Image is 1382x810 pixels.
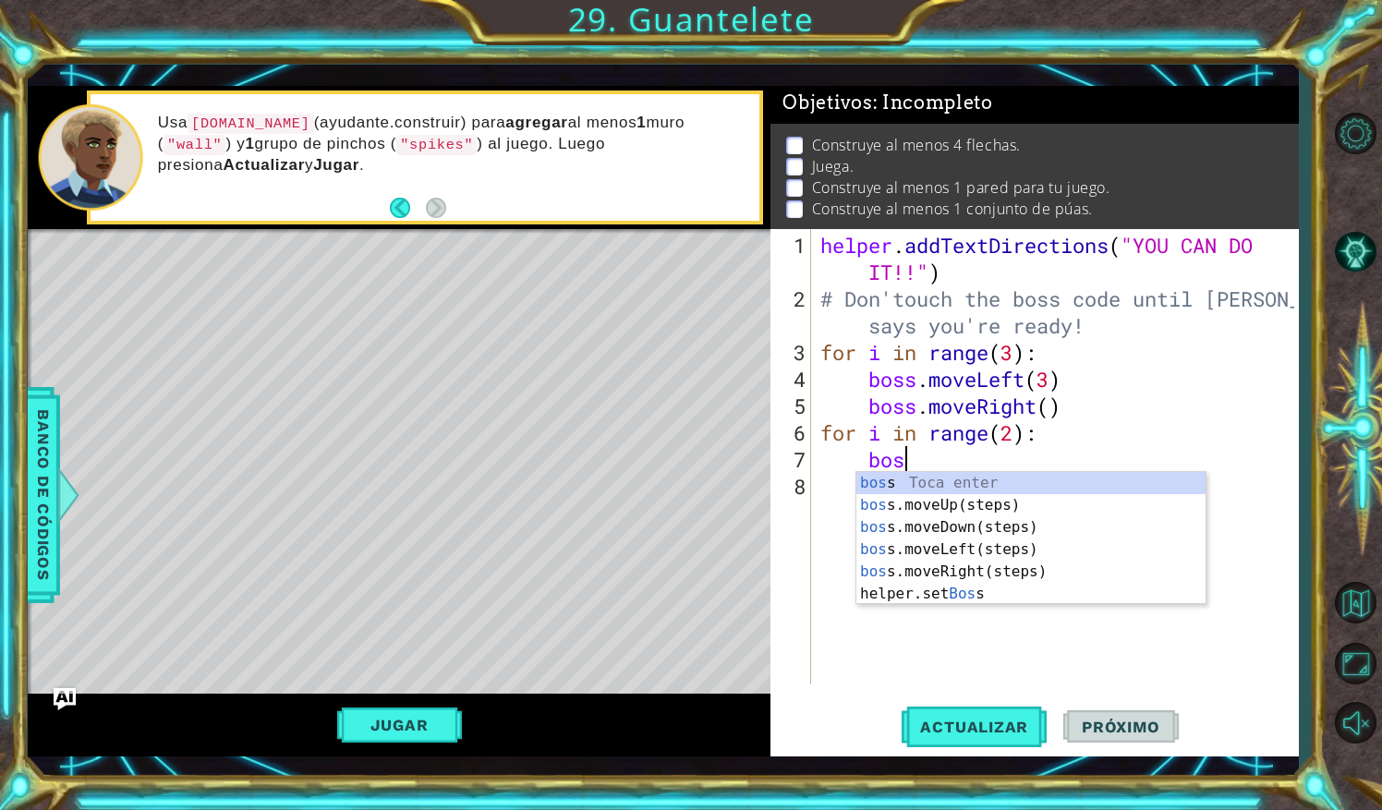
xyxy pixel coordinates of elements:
button: Sonido encendido [1328,695,1382,749]
button: Back [390,198,426,218]
strong: Jugar [313,156,359,174]
strong: 1 [245,135,254,152]
p: Juega. [812,156,854,176]
div: 3 [774,339,811,366]
div: 8 [774,473,811,500]
span: : Incompleto [873,91,993,114]
strong: Actualizar [224,156,305,174]
p: Construye al menos 4 flechas. [812,135,1021,155]
strong: agregar [505,114,567,131]
a: Volver al mapa [1328,573,1382,634]
button: Actualizar [902,700,1047,753]
button: Ask AI [54,688,76,710]
div: 1 [774,232,811,285]
p: Usa (ayudante.construir) para al menos muro ( ) y grupo de pinchos ( ) al juego. Luego presiona y . [158,113,747,175]
span: Banco de códigos [29,399,58,590]
button: Pista IA [1328,225,1382,279]
div: 6 [774,419,811,446]
span: Próximo [1063,718,1178,736]
div: Level Map [28,229,881,773]
button: Volver al mapa [1328,575,1382,629]
code: "spikes" [396,135,477,155]
p: Construye al menos 1 pared para tu juego. [812,177,1110,198]
p: Construye al menos 1 conjunto de púas. [812,199,1093,219]
button: Next [426,198,446,218]
div: 5 [774,393,811,419]
div: 2 [774,285,811,339]
strong: 1 [636,114,646,131]
div: 4 [774,366,811,393]
button: Próximo [1063,700,1178,753]
button: Opciones de nivel [1328,107,1382,161]
code: "wall" [164,135,225,155]
div: 7 [774,446,811,473]
button: Jugar [337,707,462,743]
span: Objetivos [782,91,993,115]
span: Actualizar [902,718,1047,736]
code: [DOMAIN_NAME] [188,114,314,134]
button: Maximizar navegador [1328,636,1382,690]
